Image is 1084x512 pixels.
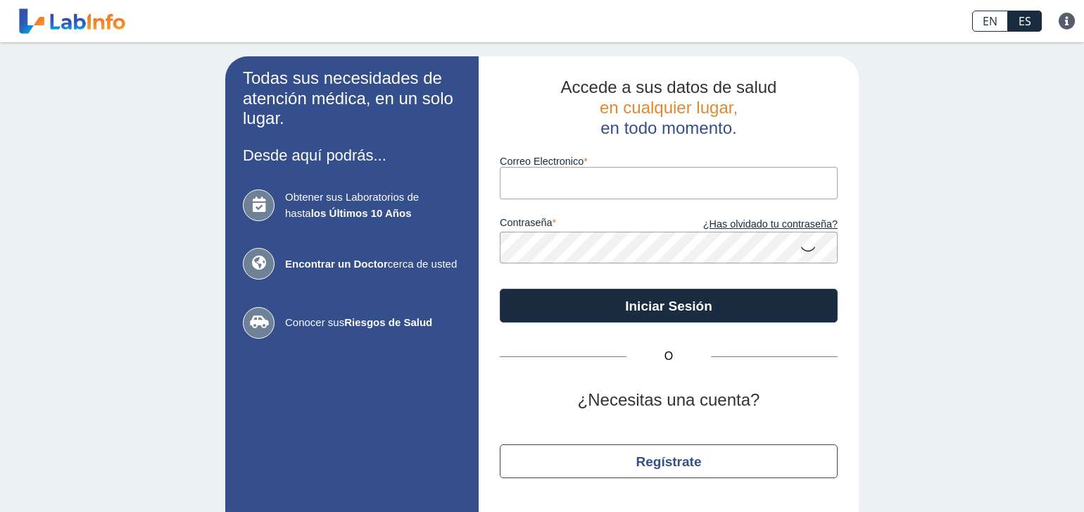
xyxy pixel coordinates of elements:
span: Conocer sus [285,315,461,331]
span: en cualquier lugar, [600,98,738,117]
button: Iniciar Sesión [500,289,838,323]
b: Encontrar un Doctor [285,258,388,270]
span: Accede a sus datos de salud [561,77,777,96]
h2: Todas sus necesidades de atención médica, en un solo lugar. [243,68,461,129]
span: en todo momento. [600,118,736,137]
span: Obtener sus Laboratorios de hasta [285,189,461,221]
a: ES [1008,11,1042,32]
h2: ¿Necesitas una cuenta? [500,390,838,411]
label: contraseña [500,217,669,232]
label: Correo Electronico [500,156,838,167]
span: O [626,348,711,365]
button: Regístrate [500,444,838,478]
a: EN [972,11,1008,32]
a: ¿Has olvidado tu contraseña? [669,217,838,232]
h3: Desde aquí podrás... [243,146,461,164]
span: cerca de usted [285,256,461,273]
b: los Últimos 10 Años [311,207,412,219]
b: Riesgos de Salud [344,316,432,328]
